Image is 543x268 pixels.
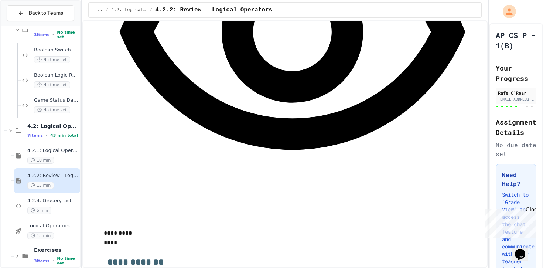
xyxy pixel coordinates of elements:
[3,3,51,47] div: Chat with us now!Close
[34,106,70,113] span: No time set
[27,182,54,189] span: 15 min
[34,81,70,88] span: No time set
[502,170,530,188] h3: Need Help?
[27,223,79,229] span: Logical Operators - Quiz
[27,232,54,239] span: 13 min
[27,123,79,129] span: 4.2: Logical Operators
[34,56,70,63] span: No time set
[496,63,536,84] h2: Your Progress
[29,9,63,17] span: Back to Teams
[57,30,79,40] span: No time set
[34,259,49,264] span: 3 items
[496,30,536,51] h1: AP CS P - 1(B)
[34,47,79,53] span: Boolean Switch Fix
[46,132,47,138] span: •
[34,33,49,37] span: 3 items
[27,133,43,138] span: 7 items
[27,157,54,164] span: 10 min
[27,173,79,179] span: 4.2.2: Review - Logical Operators
[27,198,79,204] span: 4.2.4: Grocery List
[482,206,536,238] iframe: chat widget
[34,97,79,104] span: Game Status Dashboard
[498,89,534,96] div: Rafe O'Rear
[498,96,534,102] div: [EMAIL_ADDRESS][DOMAIN_NAME]
[495,3,518,20] div: My Account
[155,6,272,14] span: 4.2.2: Review - Logical Operators
[496,140,536,158] div: No due date set
[512,238,536,261] iframe: chat widget
[106,7,108,13] span: /
[496,117,536,138] h2: Assignment Details
[57,256,79,266] span: No time set
[34,72,79,78] span: Boolean Logic Repair
[150,7,152,13] span: /
[95,7,103,13] span: ...
[7,5,74,21] button: Back to Teams
[27,207,51,214] span: 5 min
[34,247,79,253] span: Exercises
[50,133,78,138] span: 43 min total
[52,258,54,264] span: •
[27,147,79,154] span: 4.2.1: Logical Operators
[111,7,147,13] span: 4.2: Logical Operators
[52,32,54,38] span: •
